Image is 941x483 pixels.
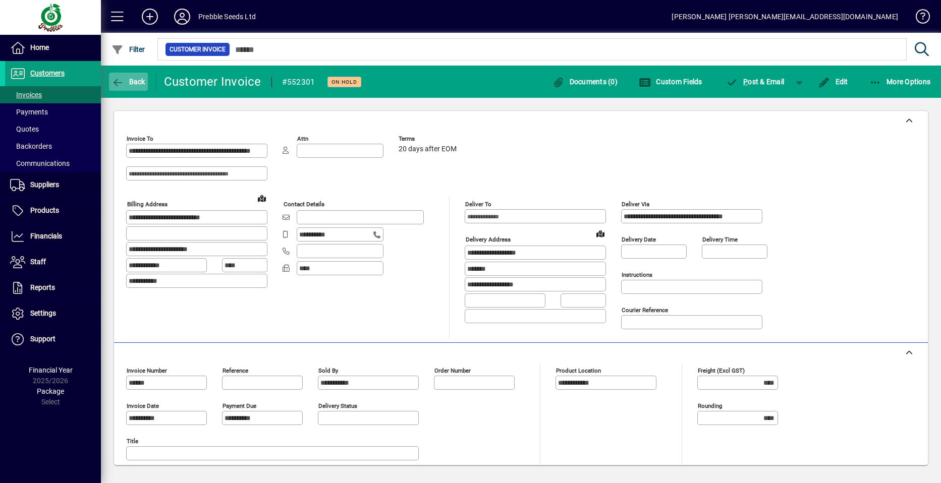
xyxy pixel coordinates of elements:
a: Financials [5,224,101,249]
mat-label: Courier Reference [622,307,668,314]
a: Quotes [5,120,101,138]
a: View on map [592,225,608,241]
mat-label: Order number [434,367,471,374]
mat-label: Delivery time [702,236,738,243]
a: Reports [5,275,101,300]
span: Settings [30,309,56,317]
mat-label: Deliver To [465,201,491,208]
span: Terms [399,136,459,142]
span: Suppliers [30,180,59,189]
span: Custom Fields [639,78,702,86]
a: Invoices [5,86,101,103]
a: Support [5,327,101,352]
span: Invoices [10,91,42,99]
button: Profile [166,8,198,26]
span: Financial Year [29,366,73,374]
mat-label: Instructions [622,271,652,278]
div: Customer Invoice [164,74,261,90]
span: Support [30,335,56,343]
a: Knowledge Base [908,2,928,35]
span: Package [37,387,64,395]
a: Home [5,35,101,61]
div: Prebble Seeds Ltd [198,9,256,25]
mat-label: Payment due [223,402,256,409]
a: Backorders [5,138,101,155]
span: 20 days after EOM [399,145,457,153]
a: View on map [254,190,270,206]
mat-label: Rounding [698,402,722,409]
mat-label: Invoice To [127,135,153,142]
a: Staff [5,250,101,275]
span: Customer Invoice [170,44,226,54]
mat-label: Invoice number [127,367,167,374]
span: Home [30,43,49,51]
span: Products [30,206,59,214]
span: Customers [30,69,65,77]
div: #552301 [282,74,315,90]
mat-label: Invoice date [127,402,159,409]
span: On hold [331,79,357,85]
mat-label: Delivery date [622,236,656,243]
button: Post & Email [721,73,790,91]
button: Documents (0) [549,73,620,91]
mat-label: Delivery status [318,402,357,409]
a: Products [5,198,101,223]
span: Financials [30,232,62,240]
span: Quotes [10,125,39,133]
span: Back [112,78,145,86]
mat-label: Freight (excl GST) [698,367,745,374]
button: Edit [815,73,851,91]
mat-label: Reference [223,367,248,374]
button: Custom Fields [636,73,705,91]
a: Settings [5,301,101,326]
span: Staff [30,258,46,266]
span: ost & Email [726,78,785,86]
button: Add [134,8,166,26]
a: Communications [5,155,101,172]
mat-label: Attn [297,135,308,142]
button: Back [109,73,148,91]
span: Edit [818,78,848,86]
span: Documents (0) [552,78,618,86]
span: Payments [10,108,48,116]
span: Communications [10,159,70,167]
app-page-header-button: Back [101,73,156,91]
span: P [743,78,748,86]
a: Suppliers [5,172,101,198]
mat-label: Product location [556,367,601,374]
div: [PERSON_NAME] [PERSON_NAME][EMAIL_ADDRESS][DOMAIN_NAME] [672,9,898,25]
button: More Options [867,73,933,91]
span: Reports [30,283,55,291]
mat-label: Title [127,438,138,445]
a: Payments [5,103,101,120]
span: Filter [112,45,145,53]
mat-label: Sold by [318,367,338,374]
button: Filter [109,40,148,58]
span: Backorders [10,142,52,150]
mat-label: Deliver via [622,201,649,208]
span: More Options [869,78,931,86]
